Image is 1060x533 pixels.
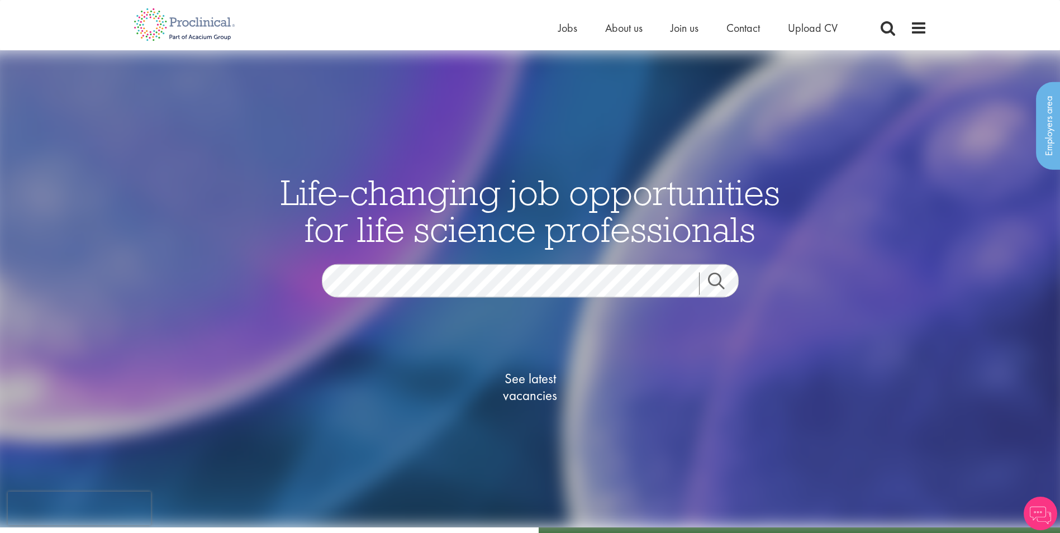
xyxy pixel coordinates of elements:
[281,169,780,251] span: Life-changing job opportunities for life science professionals
[474,325,586,448] a: See latestvacancies
[605,21,643,35] a: About us
[8,492,151,525] iframe: reCAPTCHA
[558,21,577,35] a: Jobs
[1024,497,1057,530] img: Chatbot
[726,21,760,35] a: Contact
[788,21,838,35] a: Upload CV
[699,272,747,294] a: Job search submit button
[671,21,698,35] a: Join us
[474,370,586,403] span: See latest vacancies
